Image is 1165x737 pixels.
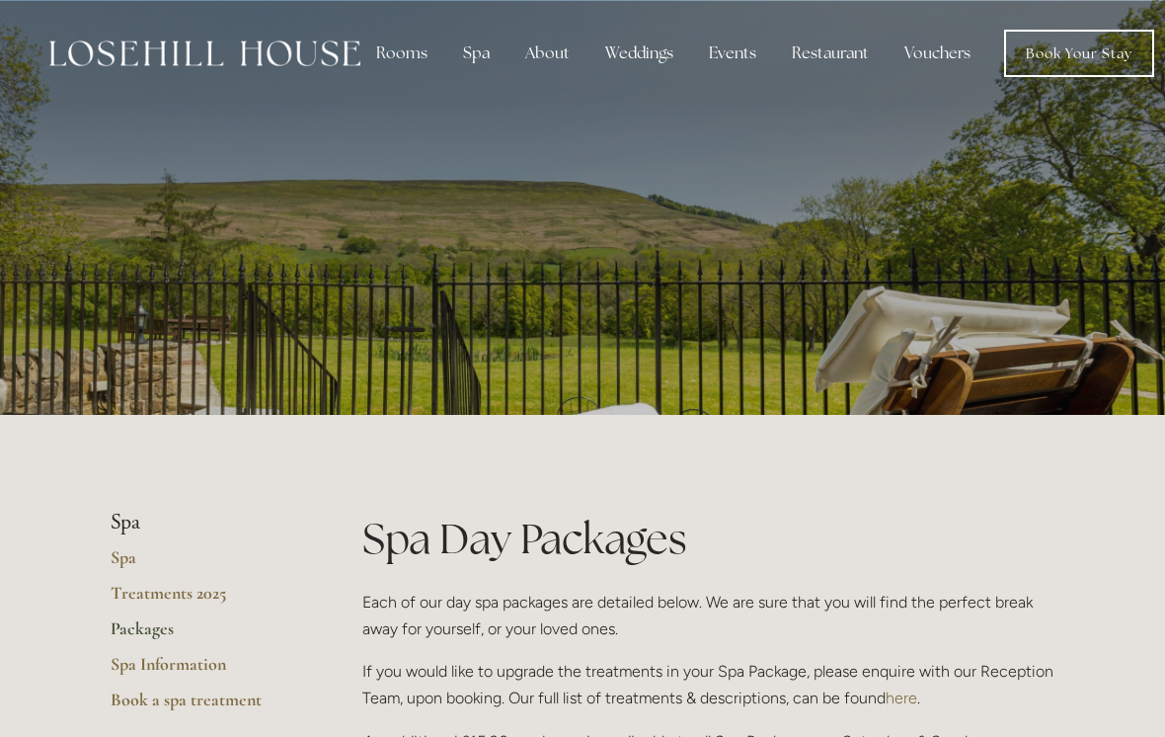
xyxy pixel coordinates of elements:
div: Spa [447,34,505,73]
div: Weddings [589,34,689,73]
div: Events [693,34,772,73]
a: Treatments 2025 [111,582,299,617]
div: Restaurant [776,34,885,73]
p: If you would like to upgrade the treatments in your Spa Package, please enquire with our Receptio... [362,658,1054,711]
a: Spa Information [111,653,299,689]
li: Spa [111,510,299,535]
h1: Spa Day Packages [362,510,1054,568]
div: About [509,34,585,73]
a: Book Your Stay [1004,30,1154,77]
a: here [886,689,917,707]
img: Losehill House [49,41,360,66]
a: Spa [111,546,299,582]
p: Each of our day spa packages are detailed below. We are sure that you will find the perfect break... [362,589,1054,642]
a: Vouchers [889,34,986,73]
div: Rooms [360,34,443,73]
a: Packages [111,617,299,653]
a: Book a spa treatment [111,689,299,724]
